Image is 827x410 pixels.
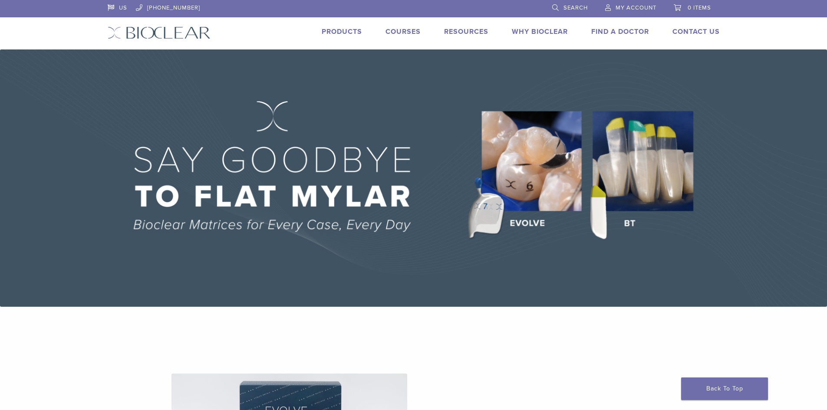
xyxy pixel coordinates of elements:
[444,27,488,36] a: Resources
[385,27,421,36] a: Courses
[688,4,711,11] span: 0 items
[591,27,649,36] a: Find A Doctor
[672,27,720,36] a: Contact Us
[512,27,568,36] a: Why Bioclear
[616,4,656,11] span: My Account
[563,4,588,11] span: Search
[108,26,211,39] img: Bioclear
[681,377,768,400] a: Back To Top
[322,27,362,36] a: Products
